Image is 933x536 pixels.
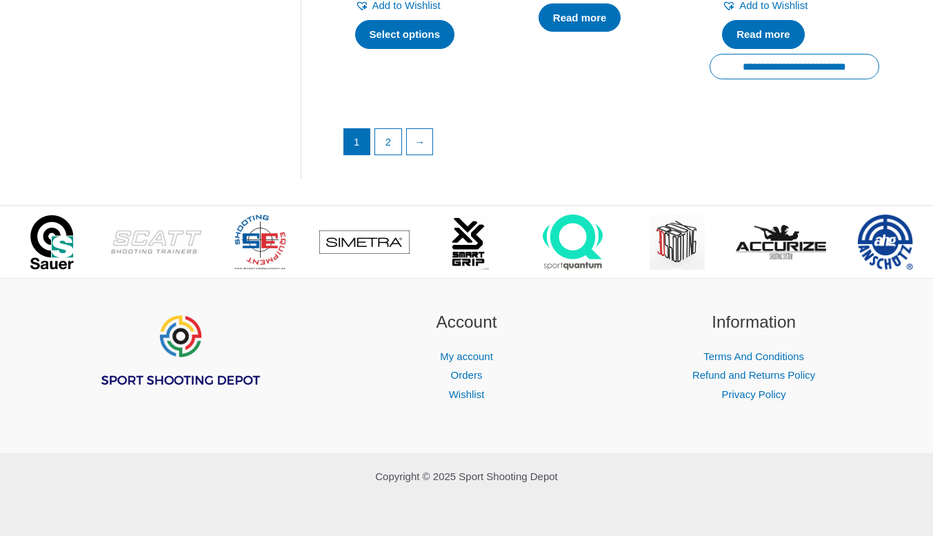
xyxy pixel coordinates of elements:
a: Terms And Conditions [703,350,804,362]
a: Privacy Policy [721,388,785,400]
nav: Product Pagination [343,128,880,163]
aside: Footer Widget 1 [53,310,306,421]
a: Orders [451,369,483,381]
a: Wishlist [449,388,485,400]
a: My account [440,350,493,362]
aside: Footer Widget 3 [628,310,881,404]
h2: Account [340,310,593,335]
a: Select options for “EVO 10E SX” [355,20,455,49]
span: Page 1 [344,129,370,155]
aside: Footer Widget 2 [340,310,593,404]
nav: Information [628,347,881,405]
a: Refund and Returns Policy [692,369,815,381]
a: Select options for “CM162MI” [539,3,621,32]
p: Copyright © 2025 Sport Shooting Depot [53,467,881,486]
h2: Information [628,310,881,335]
a: Page 2 [375,129,401,155]
a: Read more about “P11” [722,20,805,49]
nav: Account [340,347,593,405]
a: → [407,129,433,155]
